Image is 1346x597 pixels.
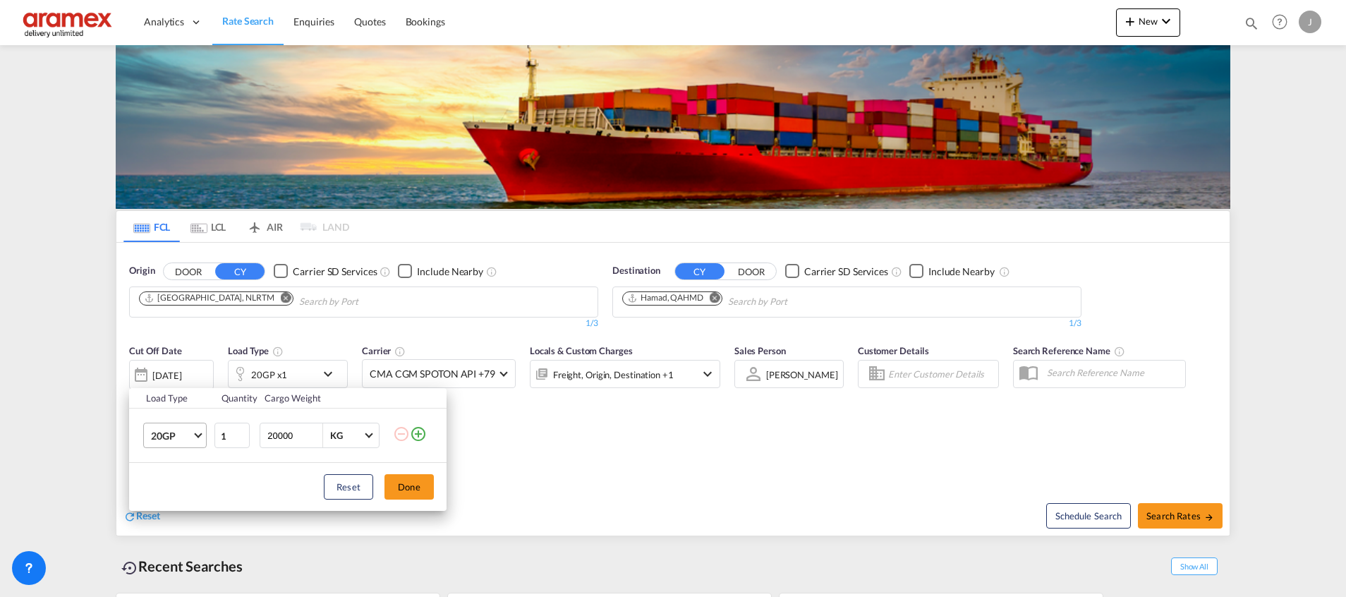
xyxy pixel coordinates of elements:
div: Cargo Weight [265,392,384,404]
input: Enter Weight [266,423,322,447]
input: Qty [214,423,250,448]
button: Reset [324,474,373,500]
button: Done [384,474,434,500]
md-icon: icon-minus-circle-outline [393,426,410,442]
span: 20GP [151,429,192,443]
th: Quantity [213,388,257,409]
div: KG [330,430,343,441]
md-select: Choose: 20GP [143,423,207,448]
md-icon: icon-plus-circle-outline [410,426,427,442]
th: Load Type [129,388,213,409]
